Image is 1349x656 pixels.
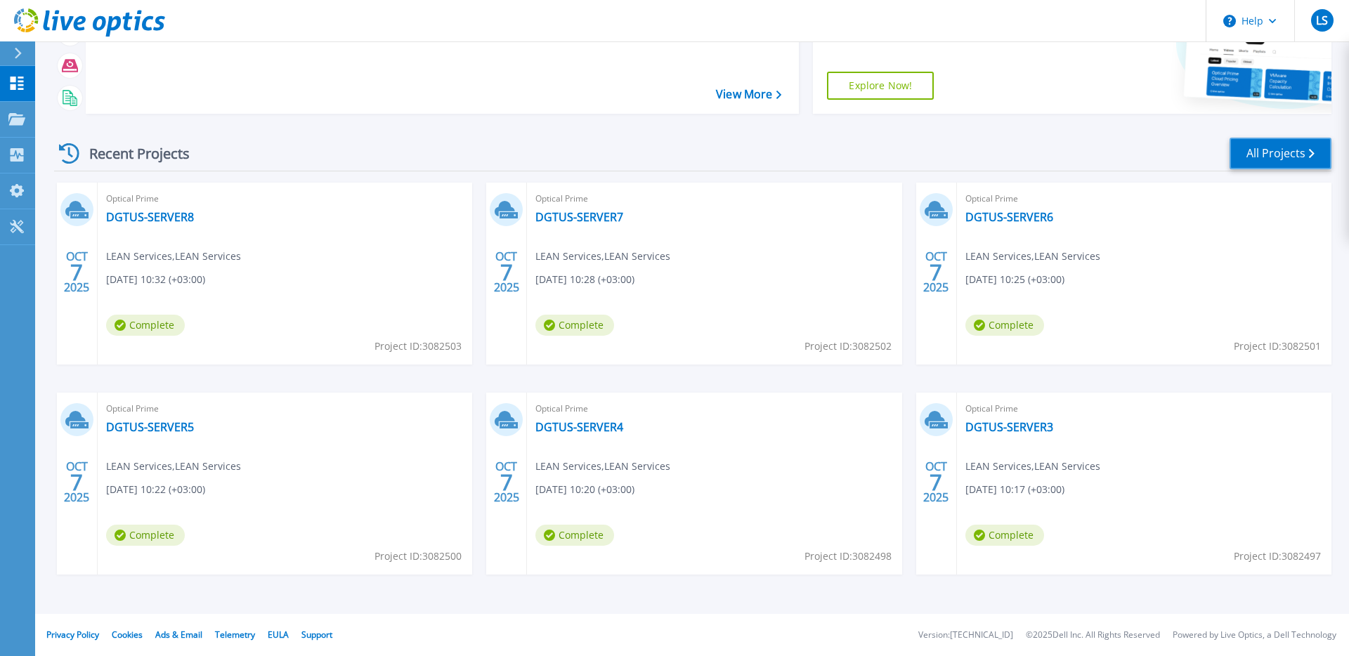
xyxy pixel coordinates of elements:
[1234,549,1321,564] span: Project ID: 3082497
[106,191,464,206] span: Optical Prime
[1026,631,1160,640] li: © 2025 Dell Inc. All Rights Reserved
[923,457,949,508] div: OCT 2025
[535,459,670,474] span: LEAN Services , LEAN Services
[930,476,942,488] span: 7
[493,457,520,508] div: OCT 2025
[106,210,194,224] a: DGTUS-SERVER8
[965,315,1044,336] span: Complete
[535,525,614,546] span: Complete
[374,549,462,564] span: Project ID: 3082500
[268,629,289,641] a: EULA
[965,191,1323,206] span: Optical Prime
[535,401,893,416] span: Optical Prime
[535,420,623,434] a: DGTUS-SERVER4
[965,401,1323,416] span: Optical Prime
[716,88,781,101] a: View More
[106,249,241,264] span: LEAN Services , LEAN Services
[155,629,202,641] a: Ads & Email
[535,315,614,336] span: Complete
[1316,15,1328,26] span: LS
[46,629,99,641] a: Privacy Policy
[1234,339,1321,354] span: Project ID: 3082501
[215,629,255,641] a: Telemetry
[493,247,520,298] div: OCT 2025
[106,459,241,474] span: LEAN Services , LEAN Services
[827,72,934,100] a: Explore Now!
[301,629,332,641] a: Support
[965,210,1053,224] a: DGTUS-SERVER6
[374,339,462,354] span: Project ID: 3082503
[535,191,893,206] span: Optical Prime
[106,315,185,336] span: Complete
[965,420,1053,434] a: DGTUS-SERVER3
[923,247,949,298] div: OCT 2025
[918,631,1013,640] li: Version: [TECHNICAL_ID]
[70,266,83,278] span: 7
[106,420,194,434] a: DGTUS-SERVER5
[965,459,1100,474] span: LEAN Services , LEAN Services
[54,136,209,171] div: Recent Projects
[965,249,1100,264] span: LEAN Services , LEAN Services
[535,482,634,497] span: [DATE] 10:20 (+03:00)
[965,525,1044,546] span: Complete
[500,476,513,488] span: 7
[965,482,1064,497] span: [DATE] 10:17 (+03:00)
[1173,631,1336,640] li: Powered by Live Optics, a Dell Technology
[106,272,205,287] span: [DATE] 10:32 (+03:00)
[535,249,670,264] span: LEAN Services , LEAN Services
[112,629,143,641] a: Cookies
[63,247,90,298] div: OCT 2025
[535,272,634,287] span: [DATE] 10:28 (+03:00)
[535,210,623,224] a: DGTUS-SERVER7
[106,401,464,416] span: Optical Prime
[804,339,892,354] span: Project ID: 3082502
[930,266,942,278] span: 7
[965,272,1064,287] span: [DATE] 10:25 (+03:00)
[106,482,205,497] span: [DATE] 10:22 (+03:00)
[106,525,185,546] span: Complete
[1230,138,1331,169] a: All Projects
[63,457,90,508] div: OCT 2025
[70,476,83,488] span: 7
[804,549,892,564] span: Project ID: 3082498
[500,266,513,278] span: 7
